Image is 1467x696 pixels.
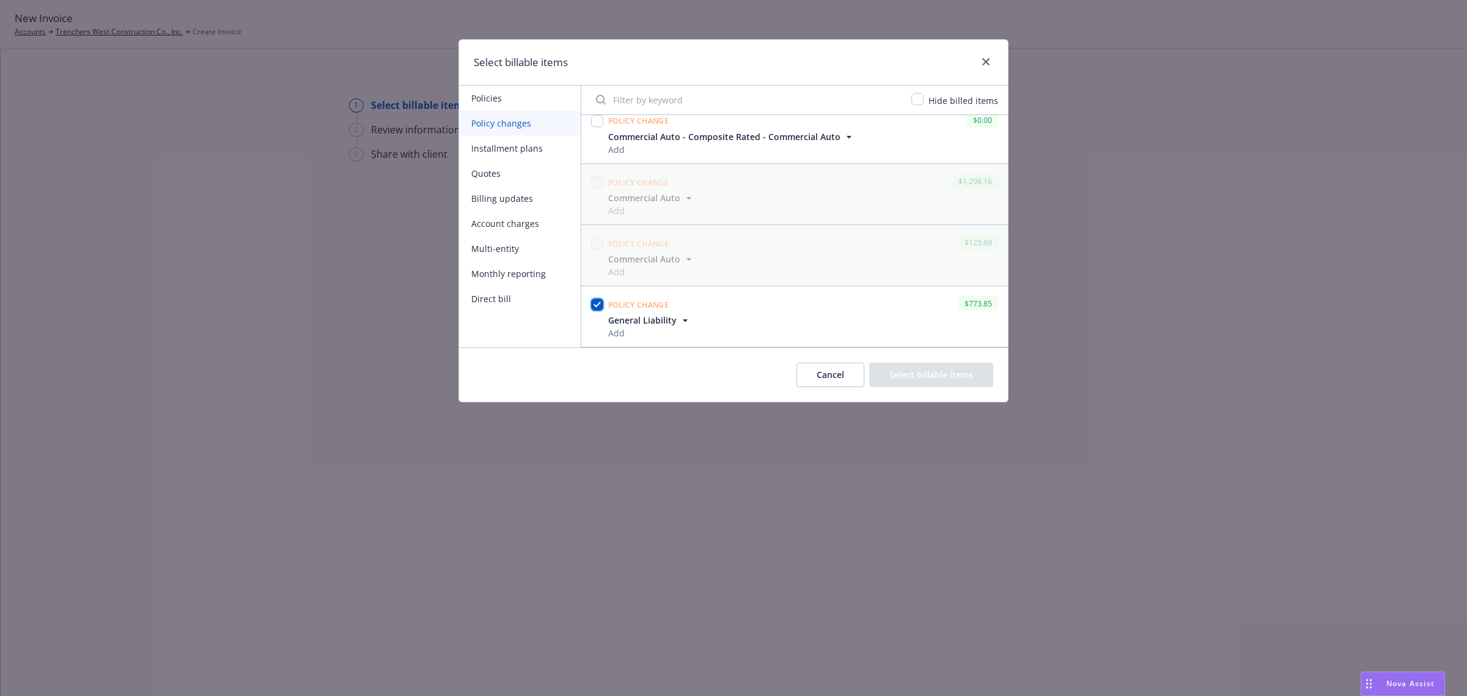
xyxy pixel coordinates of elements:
[608,253,680,265] span: Commercial Auto
[459,261,581,286] button: Monthly reporting
[608,191,695,204] button: Commercial Auto
[459,236,581,261] button: Multi-entity
[1361,672,1445,696] button: Nova Assist
[608,130,840,143] span: Commercial Auto - Composite Rated - Commercial Auto
[608,314,677,327] span: General Liability
[474,54,568,70] h1: Select billable items
[459,111,581,136] button: Policy changes
[581,164,1008,224] span: Policy change$1,298.16Commercial AutoAdd
[608,239,669,249] span: Policy change
[608,143,855,156] span: Add
[1361,672,1377,695] div: Drag to move
[608,204,695,217] span: Add
[979,54,993,69] a: close
[952,174,998,189] div: $1,298.16
[459,186,581,211] button: Billing updates
[608,177,669,188] span: Policy change
[958,235,998,250] div: $125.69
[608,300,669,310] span: Policy change
[608,265,695,278] span: Add
[459,286,581,311] button: Direct bill
[967,113,998,128] div: $0.00
[928,95,998,106] span: Hide billed items
[608,116,669,126] span: Policy change
[459,136,581,161] button: Installment plans
[459,161,581,186] button: Quotes
[459,86,581,111] button: Policies
[581,225,1008,286] span: Policy change$125.69Commercial AutoAdd
[608,314,691,327] button: General Liability
[459,211,581,236] button: Account charges
[608,253,695,265] button: Commercial Auto
[608,327,691,339] span: Add
[958,296,998,311] div: $773.85
[608,130,855,143] button: Commercial Auto - Composite Rated - Commercial Auto
[589,87,904,112] input: Filter by keyword
[796,363,864,387] button: Cancel
[608,191,680,204] span: Commercial Auto
[1386,678,1435,689] span: Nova Assist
